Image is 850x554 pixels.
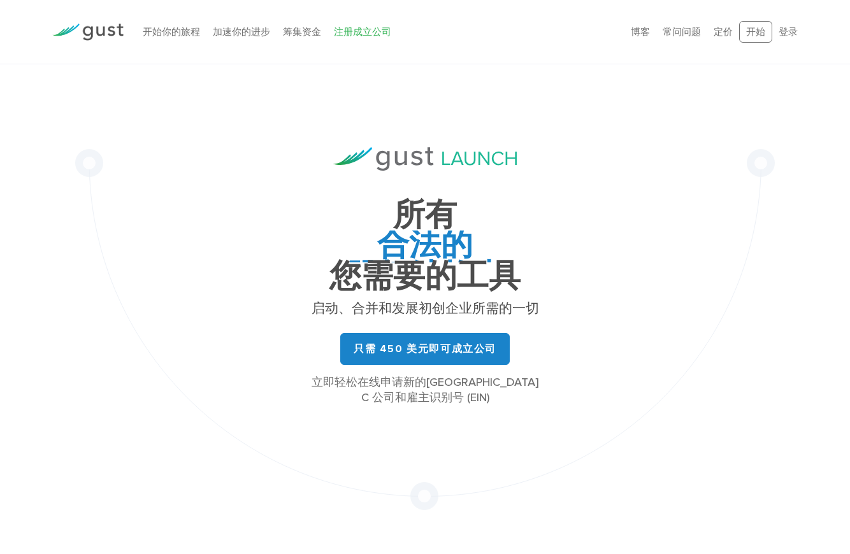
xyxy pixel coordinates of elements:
[312,301,539,316] font: 启动、合并和发展初创企业所需的一切
[345,258,505,295] font: 股权结构表
[377,226,473,264] font: 合法的
[329,258,521,295] font: 您需要的工具
[312,376,538,389] font: 立即轻松在线申请新的[GEOGRAPHIC_DATA]
[714,26,733,38] a: 定价
[283,26,321,38] a: 筹集资金
[334,26,391,38] a: 注册成立公司
[663,26,701,38] a: 常问问题
[354,343,496,355] font: 只需 450 美元即可成立公司
[361,391,489,404] font: C 公司和雇主识别号 (EIN)
[213,26,270,38] a: 加速你的进步
[393,197,457,234] font: 所有
[746,26,765,38] font: 开始
[52,24,124,41] img: 阵风标志
[739,21,772,43] a: 开始
[143,26,200,38] a: 开始你的旅程
[631,26,650,38] a: 博客
[340,333,510,365] a: 只需 450 美元即可成立公司
[333,147,517,171] img: Gust Launch 徽标
[779,26,798,38] a: 登录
